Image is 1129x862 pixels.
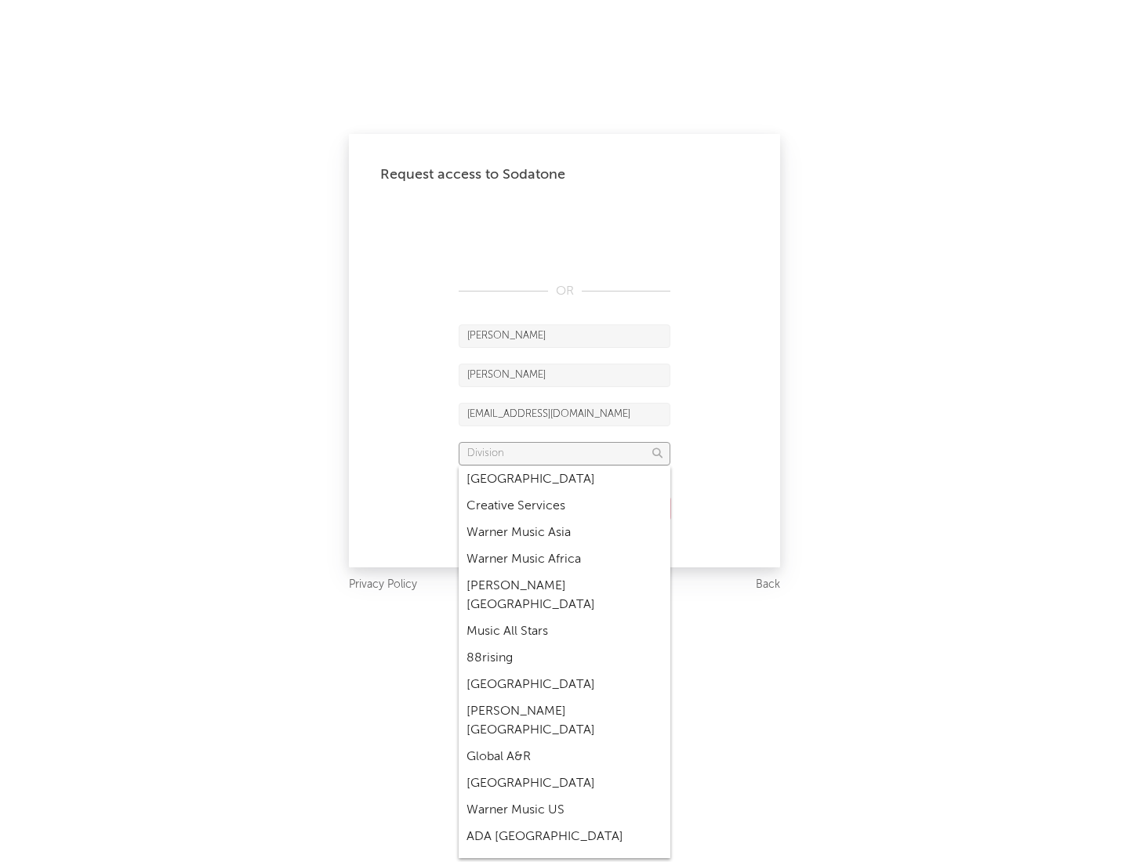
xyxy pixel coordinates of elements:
[459,698,670,744] div: [PERSON_NAME] [GEOGRAPHIC_DATA]
[349,575,417,595] a: Privacy Policy
[459,466,670,493] div: [GEOGRAPHIC_DATA]
[459,493,670,520] div: Creative Services
[459,546,670,573] div: Warner Music Africa
[459,403,670,426] input: Email
[459,645,670,672] div: 88rising
[459,672,670,698] div: [GEOGRAPHIC_DATA]
[380,165,749,184] div: Request access to Sodatone
[459,442,670,465] input: Division
[459,770,670,797] div: [GEOGRAPHIC_DATA]
[459,324,670,348] input: First Name
[459,573,670,618] div: [PERSON_NAME] [GEOGRAPHIC_DATA]
[459,824,670,850] div: ADA [GEOGRAPHIC_DATA]
[459,282,670,301] div: OR
[459,520,670,546] div: Warner Music Asia
[459,797,670,824] div: Warner Music US
[756,575,780,595] a: Back
[459,364,670,387] input: Last Name
[459,744,670,770] div: Global A&R
[459,618,670,645] div: Music All Stars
